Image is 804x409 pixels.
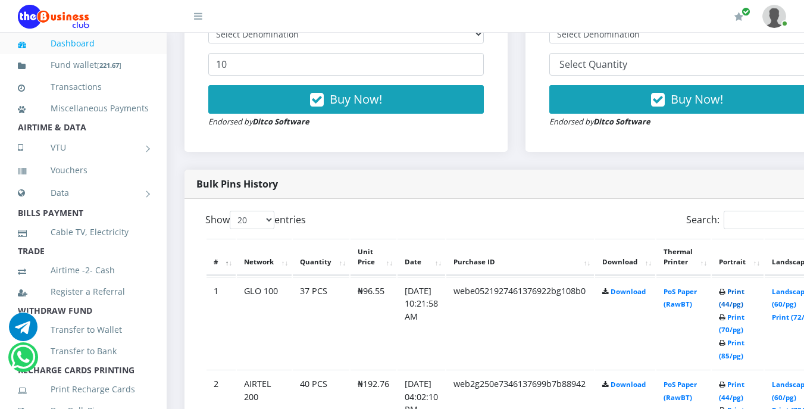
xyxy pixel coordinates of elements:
[18,157,149,184] a: Vouchers
[712,239,764,276] th: Portrait: activate to sort column ascending
[293,239,349,276] th: Quantity: activate to sort column ascending
[611,287,646,296] a: Download
[351,239,396,276] th: Unit Price: activate to sort column ascending
[549,116,650,127] small: Endorsed by
[398,277,445,369] td: [DATE] 10:21:58 AM
[762,5,786,28] img: User
[595,239,655,276] th: Download: activate to sort column ascending
[719,380,744,402] a: Print (44/pg)
[18,218,149,246] a: Cable TV, Electricity
[205,211,306,229] label: Show entries
[237,239,292,276] th: Network: activate to sort column ascending
[208,53,484,76] input: Enter Quantity
[446,277,594,369] td: webe0521927461376922bg108b0
[664,287,697,309] a: PoS Paper (RawBT)
[208,116,309,127] small: Endorsed by
[734,12,743,21] i: Renew/Upgrade Subscription
[18,338,149,365] a: Transfer to Bank
[97,61,121,70] small: [ ]
[252,116,309,127] strong: Ditco Software
[196,177,278,191] strong: Bulk Pins History
[230,211,274,229] select: Showentries
[9,321,37,341] a: Chat for support
[18,51,149,79] a: Fund wallet[221.67]
[18,278,149,305] a: Register a Referral
[611,380,646,389] a: Download
[719,338,744,360] a: Print (85/pg)
[18,316,149,344] a: Transfer to Wallet
[99,61,119,70] b: 221.67
[18,30,149,57] a: Dashboard
[593,116,650,127] strong: Ditco Software
[664,380,697,402] a: PoS Paper (RawBT)
[18,5,89,29] img: Logo
[330,91,382,107] span: Buy Now!
[18,178,149,208] a: Data
[719,313,744,335] a: Print (70/pg)
[18,257,149,284] a: Airtime -2- Cash
[237,277,292,369] td: GLO 100
[207,277,236,369] td: 1
[18,73,149,101] a: Transactions
[742,7,750,16] span: Renew/Upgrade Subscription
[208,85,484,114] button: Buy Now!
[656,239,711,276] th: Thermal Printer: activate to sort column ascending
[18,133,149,163] a: VTU
[11,352,35,371] a: Chat for support
[719,287,744,309] a: Print (44/pg)
[293,277,349,369] td: 37 PCS
[18,376,149,403] a: Print Recharge Cards
[351,277,396,369] td: ₦96.55
[398,239,445,276] th: Date: activate to sort column ascending
[18,95,149,122] a: Miscellaneous Payments
[207,239,236,276] th: #: activate to sort column descending
[671,91,723,107] span: Buy Now!
[446,239,594,276] th: Purchase ID: activate to sort column ascending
